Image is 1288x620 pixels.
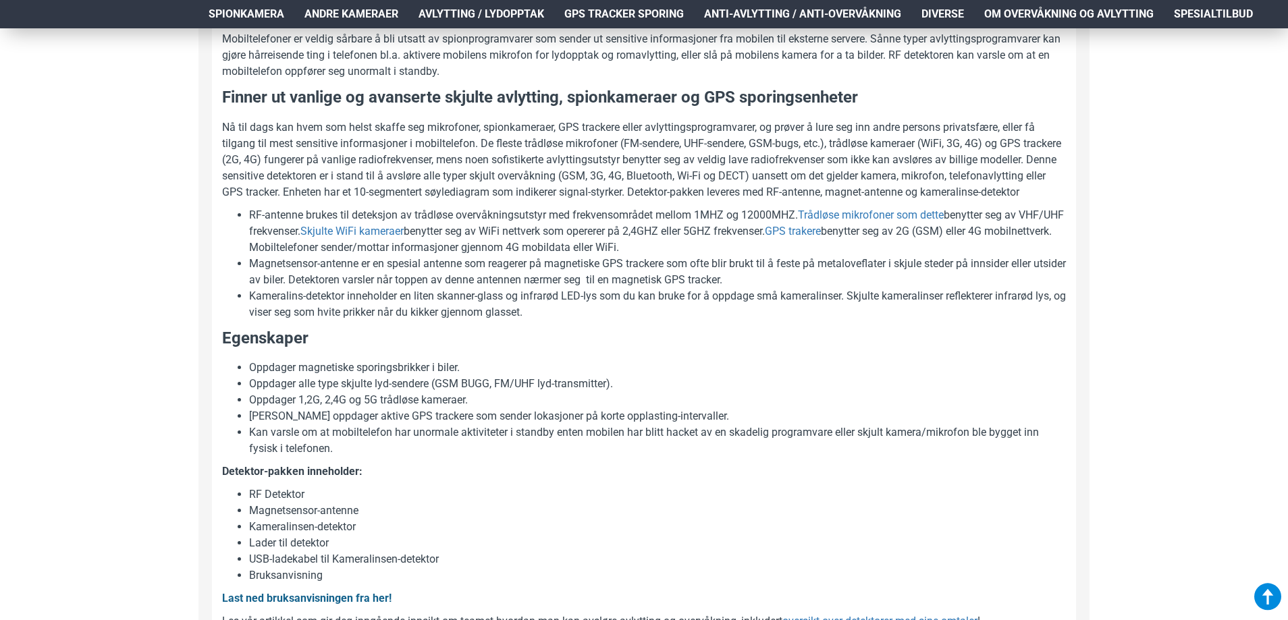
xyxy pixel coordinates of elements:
span: Spionkamera [209,6,284,22]
a: Trådløse mikrofoner som dette [798,207,944,223]
p: Mobiltelefoner er veldig sårbare å bli utsatt av spionprogramvarer som sender ut sensitive inform... [222,31,1066,80]
li: Magnetsensor-antenne [249,503,1066,519]
span: Om overvåkning og avlytting [984,6,1154,22]
span: Spesialtilbud [1174,6,1253,22]
a: GPS trakere [765,223,821,239]
b: Detektor-pakken inneholder: [222,465,363,478]
li: RF Detektor [249,486,1066,503]
img: tab_domain_overview_orange.svg [36,78,47,89]
li: Lader til detektor [249,535,1066,551]
img: website_grey.svg [22,35,32,46]
h3: Egenskaper [222,327,1066,350]
span: Andre kameraer [304,6,398,22]
li: Kameralins-detektor inneholder en liten skanner-glass og infrarød LED-lys som du kan bruke for å ... [249,288,1066,320]
b: Last ned bruksanvisningen fra her! [222,592,392,604]
li: Oppdager 1,2G, 2,4G og 5G trådløse kameraer. [249,392,1066,408]
li: USB-ladekabel til Kameralinsen-detektor [249,551,1066,567]
a: Skjulte WiFi kameraer [300,223,404,239]
li: Magnetsensor-antenne er en spesial antenne som reagerer på magnetiske GPS trackere som ofte blir ... [249,256,1066,288]
li: Kameralinsen-detektor [249,519,1066,535]
li: RF-antenne brukes til deteksjon av trådløse overvåkningsutstyr med frekvensområdet mellom 1MHZ og... [249,207,1066,256]
li: Bruksanvisning [249,567,1066,584]
div: v 4.0.25 [38,22,66,32]
p: Nå til dags kan hvem som helst skaffe seg mikrofoner, spionkameraer, GPS trackere eller avlytting... [222,119,1066,200]
div: Domain: [DOMAIN_NAME] [35,35,149,46]
span: GPS Tracker Sporing [564,6,684,22]
span: Diverse [921,6,964,22]
img: tab_keywords_by_traffic_grey.svg [134,78,145,89]
div: Domain Overview [51,80,121,88]
li: Kan varsle om at mobiltelefon har unormale aktiviteter i standby enten mobilen har blitt hacket a... [249,424,1066,457]
li: [PERSON_NAME] oppdager aktive GPS trackere som sender lokasjoner på korte opplasting-intervaller. [249,408,1066,424]
a: Last ned bruksanvisningen fra her! [222,590,392,607]
span: Avlytting / Lydopptak [419,6,544,22]
li: Oppdager alle type skjulte lyd-sendere (GSM BUGG, FM/UHF lyd-transmitter). [249,376,1066,392]
h3: Finner ut vanlige og avanserte skjulte avlytting, spionkameraer og GPS sporingsenheter [222,86,1066,109]
div: Keywords by Traffic [149,80,227,88]
li: Oppdager magnetiske sporingsbrikker i biler. [249,360,1066,376]
img: logo_orange.svg [22,22,32,32]
span: Anti-avlytting / Anti-overvåkning [704,6,901,22]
